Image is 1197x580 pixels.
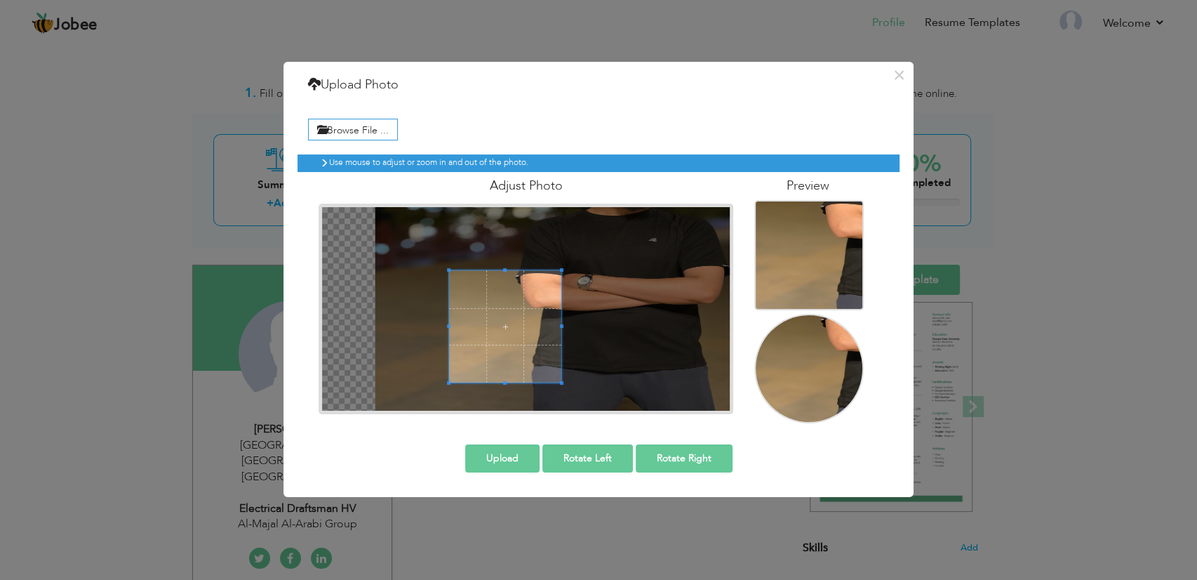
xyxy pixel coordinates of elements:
[888,64,910,86] button: ×
[542,444,633,473] button: Rotate Left
[319,179,733,193] h4: Adjust Photo
[308,119,398,140] label: Browse File ...
[329,158,871,167] h6: Use mouse to adjust or zoom in and out of the photo.
[754,179,861,193] h4: Preview
[636,444,733,473] button: Rotate Right
[465,444,540,473] button: Upload
[308,76,399,94] h4: Upload Photo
